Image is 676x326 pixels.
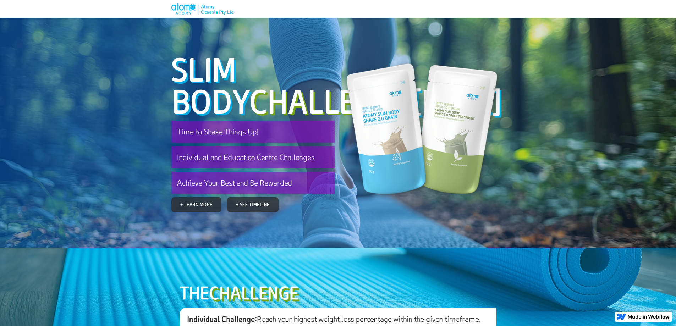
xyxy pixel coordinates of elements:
[628,315,670,319] img: Made in Webflow
[227,197,279,212] a: + See Timeline
[249,81,411,121] span: Challenge
[171,197,221,212] a: + Learn More
[171,172,335,194] h3: Achieve Your Best and Be Rewarded
[180,281,496,304] h2: THE
[171,121,335,143] h3: Time to Shake Things Up!
[209,282,298,303] span: CHALLENGE
[171,53,335,117] h1: Slim body [DATE]
[171,146,335,168] h3: Individual and Education Centre Challenges
[187,314,257,324] span: Individual Challenge:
